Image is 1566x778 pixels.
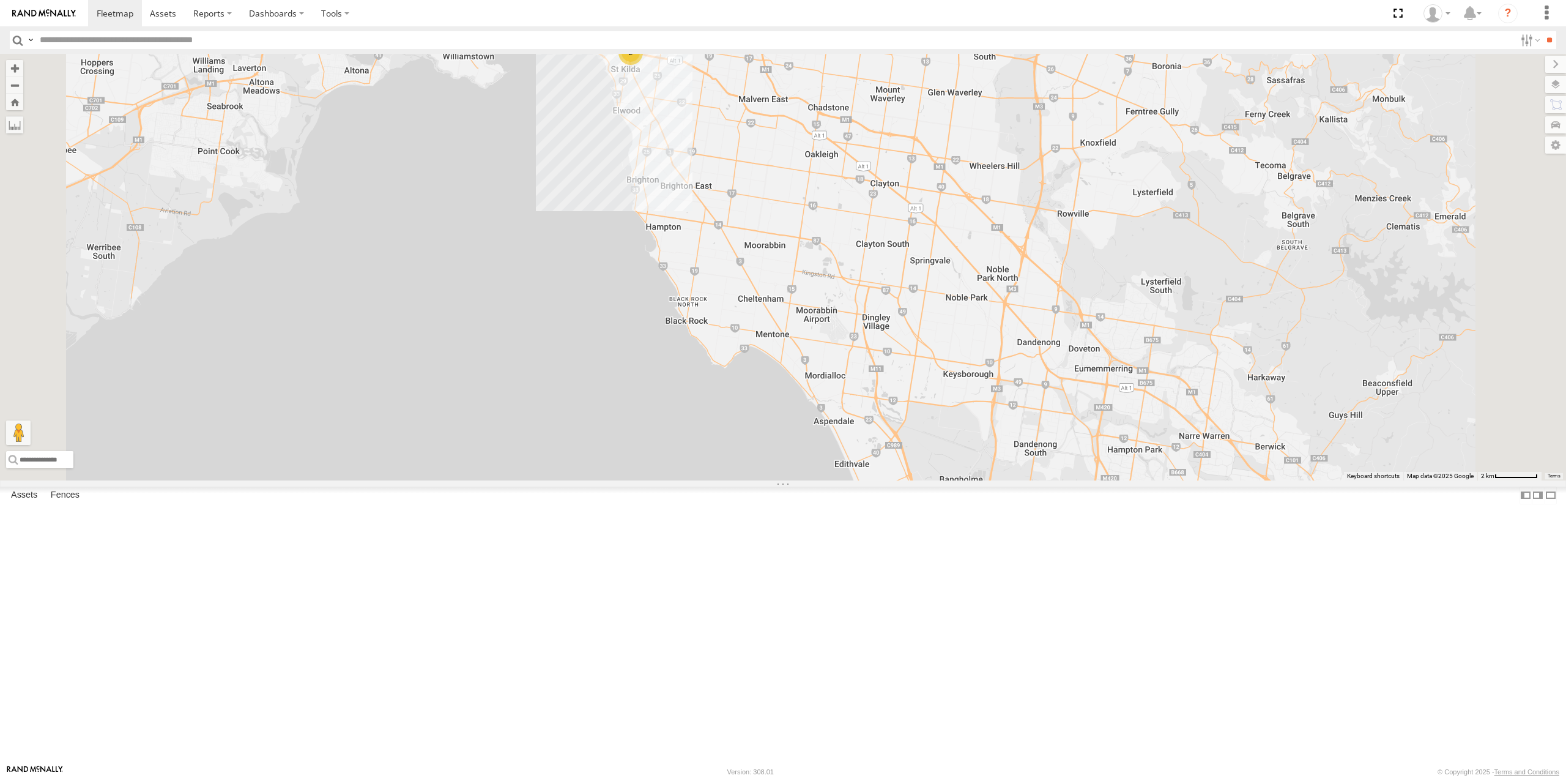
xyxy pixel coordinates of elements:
[1548,473,1560,478] a: Terms (opens in new tab)
[727,768,774,776] div: Version: 308.01
[1438,768,1559,776] div: © Copyright 2025 -
[1545,137,1566,154] label: Map Settings
[1498,4,1518,23] i: ?
[1516,31,1542,49] label: Search Filter Options
[6,116,23,133] label: Measure
[6,421,31,445] button: Drag Pegman onto the map to open Street View
[12,9,76,18] img: rand-logo.svg
[1477,472,1542,481] button: Map scale: 2 km per 67 pixels
[1520,487,1532,504] label: Dock Summary Table to the Left
[1347,472,1400,481] button: Keyboard shortcuts
[1545,487,1557,504] label: Hide Summary Table
[6,94,23,110] button: Zoom Home
[45,487,86,504] label: Fences
[1407,473,1474,479] span: Map data ©2025 Google
[6,60,23,77] button: Zoom in
[1419,4,1455,23] div: Michael Hasan
[26,31,35,49] label: Search Query
[1481,473,1494,479] span: 2 km
[7,766,63,778] a: Visit our Website
[5,487,43,504] label: Assets
[6,77,23,94] button: Zoom out
[1532,487,1544,504] label: Dock Summary Table to the Right
[1494,768,1559,776] a: Terms and Conditions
